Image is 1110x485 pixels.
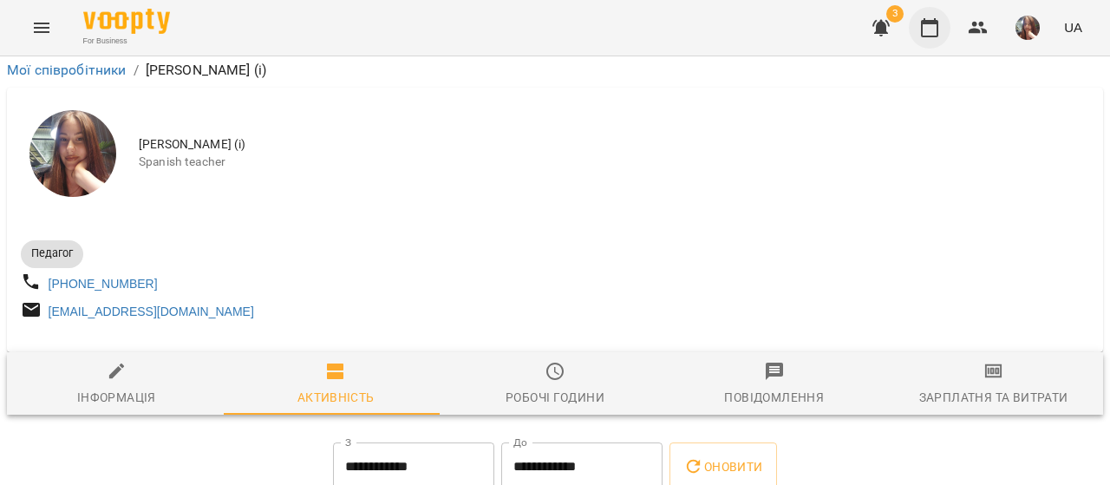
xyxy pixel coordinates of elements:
[146,60,267,81] p: [PERSON_NAME] (і)
[297,387,375,408] div: Активність
[49,305,254,318] a: [EMAIL_ADDRESS][DOMAIN_NAME]
[7,60,1103,81] nav: breadcrumb
[1064,18,1082,36] span: UA
[506,387,604,408] div: Робочі години
[21,7,62,49] button: Menu
[21,246,83,261] span: Педагог
[7,62,127,78] a: Мої співробітники
[919,387,1068,408] div: Зарплатня та Витрати
[683,456,762,477] span: Оновити
[1015,16,1040,40] img: 0ee1f4be303f1316836009b6ba17c5c5.jpeg
[83,9,170,34] img: Voopty Logo
[134,60,139,81] li: /
[886,5,904,23] span: 3
[29,110,116,197] img: Михайлик Альона Михайлівна (і)
[139,154,1089,171] span: Spanish teacher
[49,277,158,291] a: [PHONE_NUMBER]
[139,136,1089,154] span: [PERSON_NAME] (і)
[83,36,170,47] span: For Business
[77,387,156,408] div: Інформація
[724,387,824,408] div: Повідомлення
[1057,11,1089,43] button: UA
